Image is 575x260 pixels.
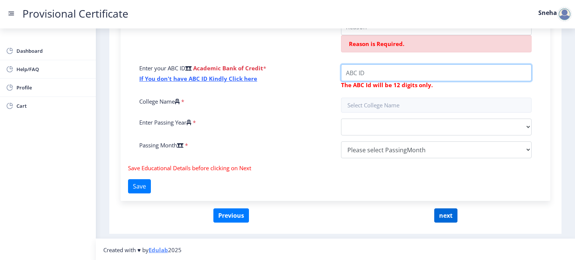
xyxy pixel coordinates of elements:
input: Select College Name [341,98,532,113]
span: Reason is Required. [349,40,404,48]
span: Created with ♥ by 2025 [103,246,182,254]
span: Save Educational Details before clicking on Next [128,164,251,172]
b: The ABC Id will be 12 digits only. [341,81,433,89]
span: Profile [16,83,90,92]
label: College Name [139,98,180,105]
a: If You don't have ABC ID Kindly Click here [139,75,257,82]
a: Provisional Certificate [15,10,136,18]
span: Help/FAQ [16,65,90,74]
button: next [434,208,457,223]
span: Dashboard [16,46,90,55]
b: Academic Bank of Credit [193,64,263,72]
a: Edulab [149,246,168,254]
button: Previous [213,208,249,223]
label: Enter your ABC ID [139,64,192,72]
label: Enter Passing Year [139,119,191,126]
button: Save [128,179,151,193]
label: Passing Month [139,141,183,149]
span: Cart [16,101,90,110]
input: ABC ID [341,64,532,81]
label: Sneha [538,10,557,16]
